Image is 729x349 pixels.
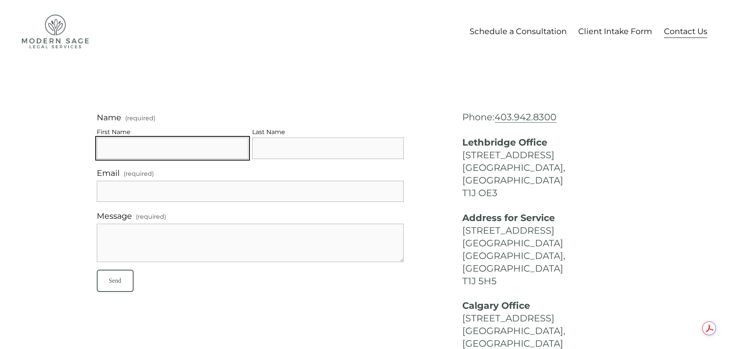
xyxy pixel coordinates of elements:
span: Message [97,210,132,222]
span: (required) [125,115,155,121]
h4: [STREET_ADDRESS] [GEOGRAPHIC_DATA] [GEOGRAPHIC_DATA], [GEOGRAPHIC_DATA] T1J 5H5 [462,212,632,288]
a: 403.942.8300 [494,111,556,123]
img: Modern Sage Legal Services [22,15,89,48]
a: Client Intake Form [578,24,652,38]
span: Email [97,167,120,179]
div: First Name [97,127,248,138]
span: Send [109,277,121,284]
strong: Calgary Office [462,300,530,311]
strong: Address for Service [462,212,555,223]
button: SendSend [97,270,134,292]
span: (required) [136,212,166,222]
a: Contact Us [664,24,707,38]
strong: Lethbridge Office [462,137,547,148]
span: Name [97,111,121,124]
a: Schedule a Consultation [470,24,567,38]
div: Last Name [252,127,404,138]
h4: Phone: [STREET_ADDRESS] [GEOGRAPHIC_DATA], [GEOGRAPHIC_DATA] T1J OE3 [462,111,632,199]
span: (required) [124,169,154,179]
